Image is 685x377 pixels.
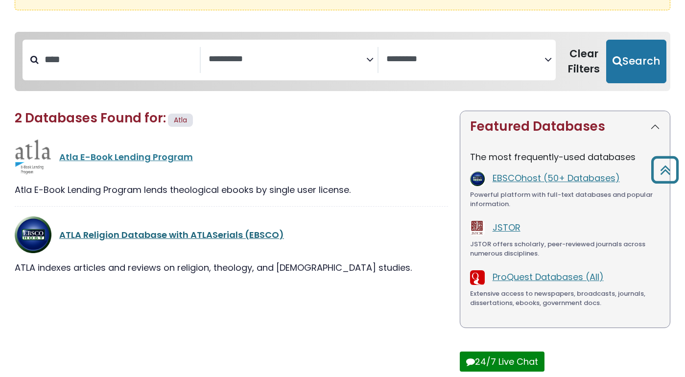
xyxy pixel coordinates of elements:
span: 2 Databases Found for: [15,109,166,127]
p: The most frequently-used databases [470,150,660,164]
span: Atla [174,115,187,125]
button: 24/7 Live Chat [460,352,544,372]
button: Featured Databases [460,111,670,142]
a: ProQuest Databases (All) [493,271,604,283]
a: Atla E-Book Lending Program [59,151,193,163]
a: JSTOR [493,221,520,234]
div: Atla E-Book Lending Program lends theological ebooks by single user license. [15,183,448,196]
div: Extensive access to newspapers, broadcasts, journals, dissertations, ebooks, government docs. [470,289,660,308]
a: EBSCOhost (50+ Databases) [493,172,620,184]
button: Submit for Search Results [606,40,666,84]
nav: Search filters [15,32,670,92]
a: ATLA Religion Database with ATLASerials (EBSCO) [59,229,284,241]
div: JSTOR offers scholarly, peer-reviewed journals across numerous disciplines. [470,239,660,259]
a: Back to Top [647,161,683,179]
div: Powerful platform with full-text databases and popular information. [470,190,660,209]
textarea: Search [386,54,544,65]
div: ATLA indexes articles and reviews on religion, theology, and [DEMOGRAPHIC_DATA] studies. [15,261,448,274]
button: Clear Filters [562,40,606,84]
input: Search database by title or keyword [39,51,200,68]
textarea: Search [209,54,367,65]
